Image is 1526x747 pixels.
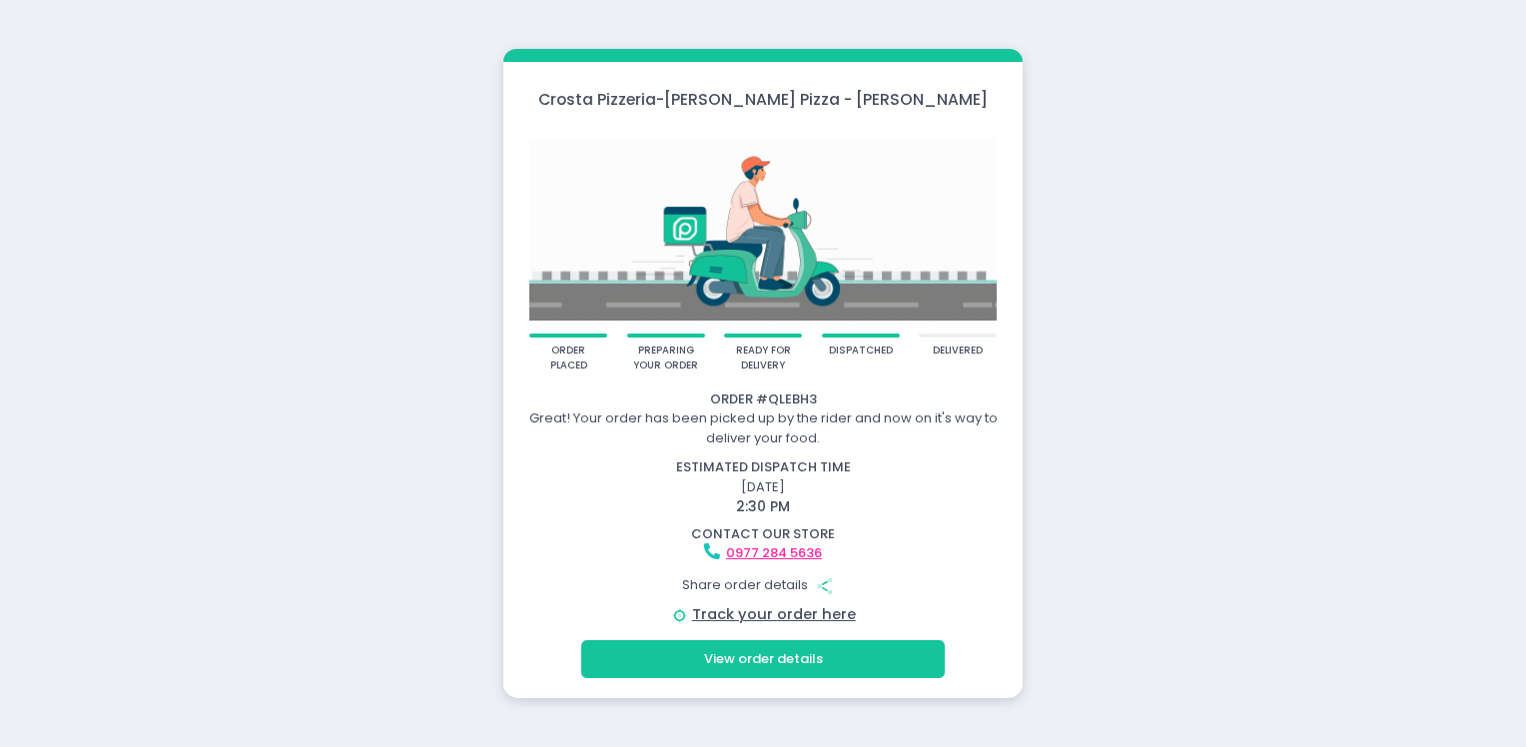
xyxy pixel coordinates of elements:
div: contact our store [506,524,1020,544]
button: View order details [581,640,945,678]
div: estimated dispatch time [506,457,1020,477]
div: [DATE] [494,457,1033,517]
div: preparing your order [633,344,698,373]
div: ready for delivery [731,344,796,373]
a: 0977 284 5636 [726,543,822,562]
img: talkie [529,125,997,334]
div: dispatched [829,344,893,359]
div: Crosta Pizzeria - [PERSON_NAME] Pizza - [PERSON_NAME] [503,88,1023,111]
div: Great! Your order has been picked up by the rider and now on it's way to deliver your food. [506,408,1020,447]
span: 2:30 PM [736,496,790,516]
div: Share order details [506,566,1020,604]
div: delivered [933,344,983,359]
div: Order # QLEBH3 [506,389,1020,409]
a: Track your order here [692,604,856,624]
div: order placed [536,344,601,373]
